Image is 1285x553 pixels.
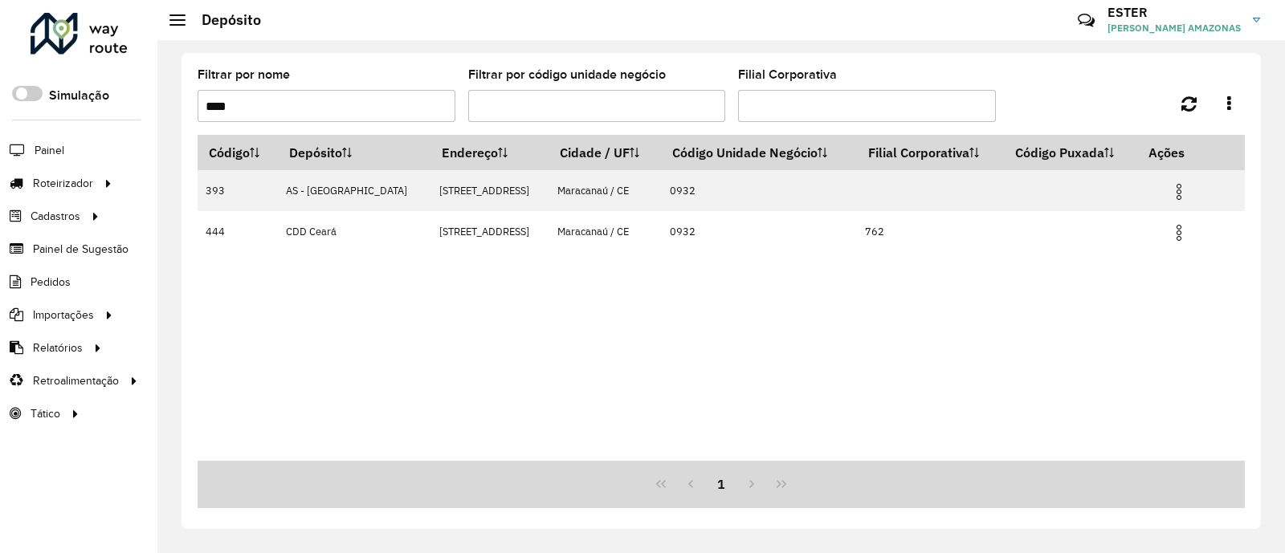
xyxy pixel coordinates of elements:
span: Retroalimentação [33,372,119,389]
td: [STREET_ADDRESS] [430,211,549,252]
span: Pedidos [31,274,71,291]
th: Ações [1137,136,1234,169]
a: Contato Rápido [1069,3,1103,38]
th: Cidade / UF [549,136,661,170]
th: Depósito [278,136,430,170]
th: Filial Corporativa [857,136,1004,170]
span: Relatórios [33,340,83,356]
label: Filtrar por código unidade negócio [468,65,666,84]
label: Simulação [49,86,109,105]
td: 444 [198,211,278,252]
span: Painel de Sugestão [33,241,128,258]
th: Endereço [430,136,549,170]
span: Importações [33,307,94,323]
label: Filial Corporativa [738,65,837,84]
td: 762 [857,211,1004,252]
label: Filtrar por nome [198,65,290,84]
span: Painel [35,142,64,159]
th: Código Unidade Negócio [661,136,857,170]
td: CDD Ceará [278,211,430,252]
td: 0932 [661,170,857,211]
td: Maracanaú / CE [549,211,661,252]
h2: Depósito [186,11,261,29]
span: Roteirizador [33,175,93,192]
th: Código [198,136,278,170]
td: AS - [GEOGRAPHIC_DATA] [278,170,430,211]
span: [PERSON_NAME] AMAZONAS [1108,21,1241,35]
th: Código Puxada [1004,136,1137,170]
td: Maracanaú / CE [549,170,661,211]
span: Cadastros [31,208,80,225]
h3: ESTER [1108,5,1241,20]
td: [STREET_ADDRESS] [430,170,549,211]
td: 393 [198,170,278,211]
td: 0932 [661,211,857,252]
span: Tático [31,405,60,422]
button: 1 [706,469,736,499]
